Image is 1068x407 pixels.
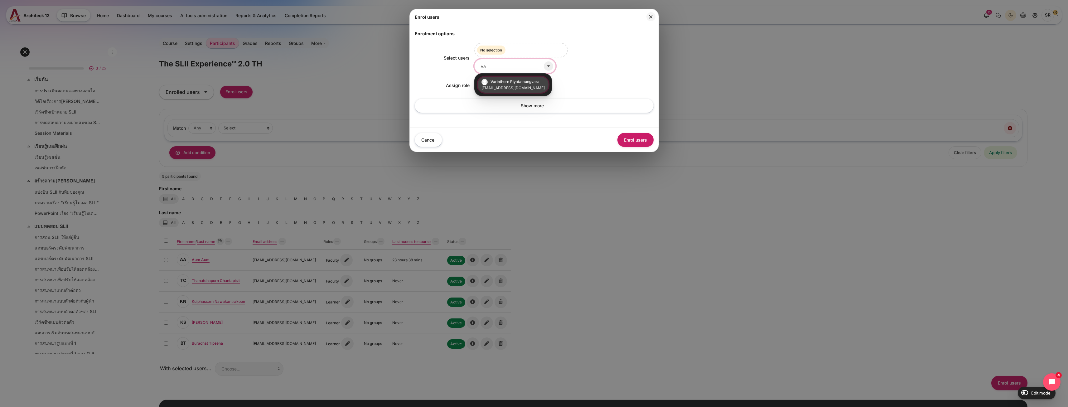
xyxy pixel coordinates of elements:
h5: Enrol users [415,14,439,20]
legend: Enrolment options [415,30,654,37]
a: Show more... [415,99,654,113]
button: Close [646,12,655,21]
button: Cancel [415,133,442,147]
label: Select users [444,55,470,61]
span: No selection [477,46,505,55]
ul: Suggestions [474,73,552,96]
small: [EMAIL_ADDRESS][DOMAIN_NAME] [481,85,545,91]
label: Assign role [446,83,470,88]
button: Enrol users [617,133,654,147]
span: Varinthorn Piyatataungvara [491,79,539,84]
input: Search [474,59,556,73]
